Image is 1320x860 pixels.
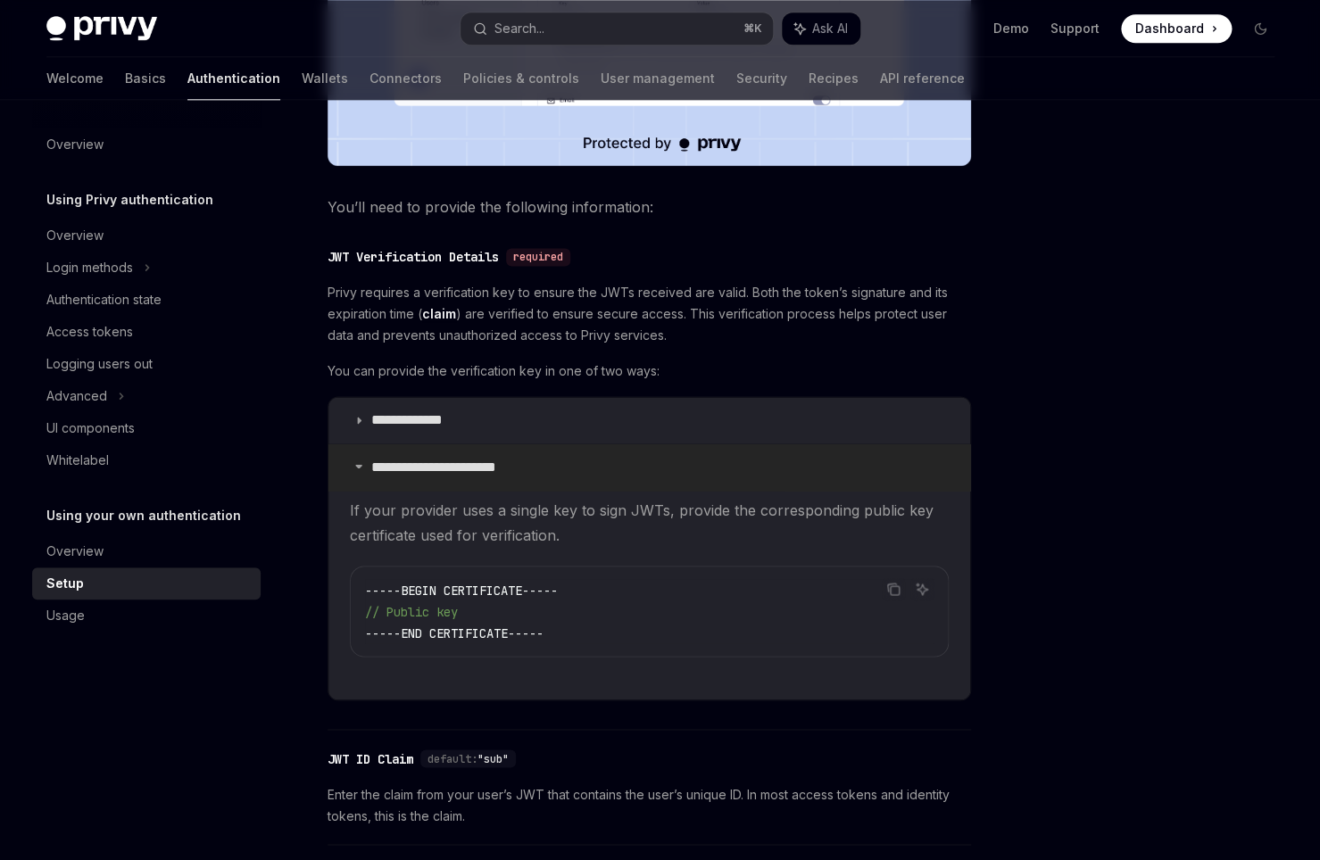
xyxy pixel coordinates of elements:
[461,12,773,45] button: Search...⌘K
[1050,20,1100,37] a: Support
[46,57,104,100] a: Welcome
[428,751,477,765] span: default:
[32,348,261,380] a: Logging users out
[32,535,261,567] a: Overview
[1246,14,1274,43] button: Toggle dark mode
[302,57,348,100] a: Wallets
[32,600,261,632] a: Usage
[187,57,280,100] a: Authentication
[46,16,157,41] img: dark logo
[46,225,104,246] div: Overview
[46,385,107,407] div: Advanced
[46,418,135,439] div: UI components
[46,573,84,594] div: Setup
[46,189,213,211] h5: Using Privy authentication
[350,498,949,548] span: If your provider uses a single key to sign JWTs, provide the corresponding public key certificate...
[46,134,104,155] div: Overview
[809,57,859,100] a: Recipes
[601,57,715,100] a: User management
[812,20,848,37] span: Ask AI
[993,20,1029,37] a: Demo
[1121,14,1232,43] a: Dashboard
[365,582,558,598] span: -----BEGIN CERTIFICATE-----
[910,577,934,600] button: Ask AI
[328,749,413,767] div: JWT ID Claim
[328,783,971,826] span: Enter the claim from your user’s JWT that contains the user’s unique ID. In most access tokens an...
[46,541,104,562] div: Overview
[32,284,261,316] a: Authentication state
[782,12,860,45] button: Ask AI
[32,219,261,252] a: Overview
[46,289,162,310] div: Authentication state
[32,444,261,476] a: Whitelabel
[125,57,166,100] a: Basics
[46,605,85,626] div: Usage
[328,443,970,699] details: **** **** **** **** ***If your provider uses a single key to sign JWTs, provide the corresponding...
[46,321,133,343] div: Access tokens
[46,505,241,526] h5: Using your own authentication
[1135,20,1204,37] span: Dashboard
[328,194,971,219] span: You’ll need to provide the following information:
[743,21,762,36] span: ⌘ K
[365,603,458,619] span: // Public key
[365,624,544,641] span: -----END CERTIFICATE-----
[477,751,509,765] span: "sub"
[736,57,787,100] a: Security
[880,57,965,100] a: API reference
[328,282,971,346] span: Privy requires a verification key to ensure the JWTs received are valid. Both the token’s signatu...
[46,450,109,471] div: Whitelabel
[494,18,544,39] div: Search...
[328,248,499,266] div: JWT Verification Details
[46,257,133,278] div: Login methods
[46,353,153,375] div: Logging users out
[32,128,261,161] a: Overview
[32,567,261,600] a: Setup
[463,57,579,100] a: Policies & controls
[369,57,442,100] a: Connectors
[506,248,570,266] div: required
[32,412,261,444] a: UI components
[32,316,261,348] a: Access tokens
[882,577,905,600] button: Copy the contents from the code block
[328,360,971,382] span: You can provide the verification key in one of two ways:
[422,306,456,322] a: claim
